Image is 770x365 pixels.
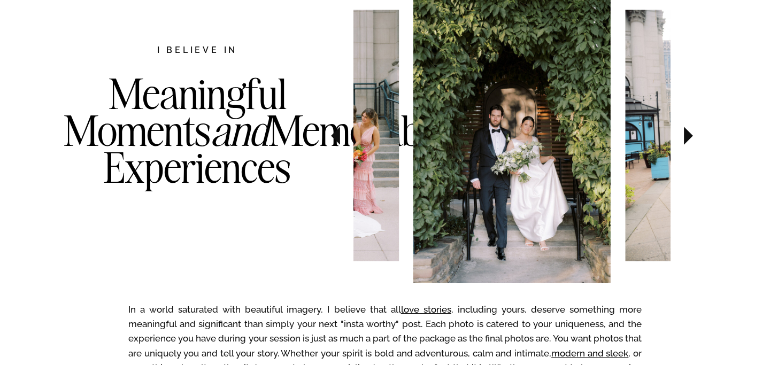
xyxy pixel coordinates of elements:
[231,10,398,261] img: Bridesmaids in downtown
[101,44,294,58] h2: I believe in
[64,75,331,229] h3: Meaningful Moments Memorable Experiences
[551,348,628,359] a: modern and sleek
[401,304,451,315] a: love stories
[211,104,268,157] i: and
